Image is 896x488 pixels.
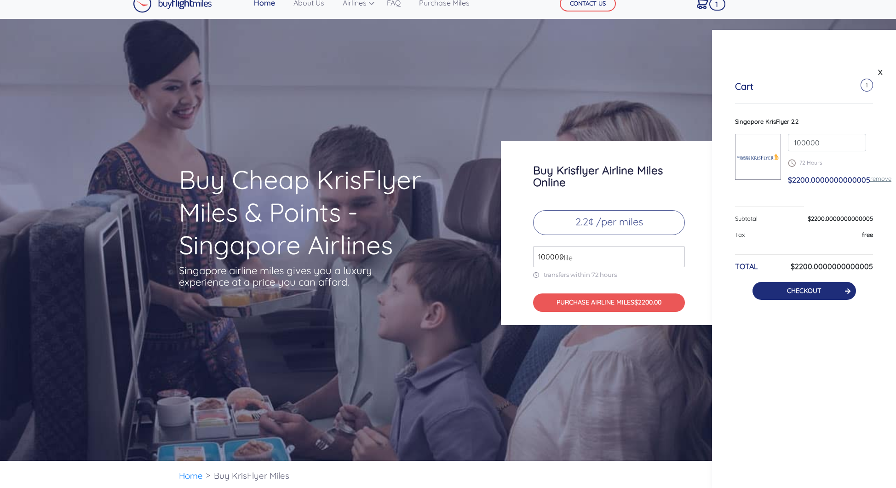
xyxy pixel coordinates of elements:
p: 2.2¢ /per miles [533,210,685,235]
a: X [876,65,885,79]
button: PURCHASE AIRLINE MILES$2200.00 [533,293,685,312]
p: 72 Hours [788,159,866,167]
p: transfers within 72 hours [533,271,685,279]
a: remove [870,175,891,182]
span: Mile [555,252,573,263]
span: free [862,231,873,238]
button: CHECKOUT [752,282,856,300]
span: Singapore KrisFlyer 2.2 [735,118,798,125]
span: Tax [735,231,745,238]
h6: TOTAL [735,262,758,271]
h3: Buy Krisflyer Airline Miles Online [533,164,685,188]
span: $2200.0000000000005 [808,215,873,222]
span: 1 [861,79,873,92]
p: Singapore airline miles gives you a luxury experience at a price you can afford. [179,265,386,288]
span: $2200.00 [634,298,661,306]
a: CHECKOUT [787,287,821,295]
span: $2200.0000000000005 [788,175,870,184]
a: Home [179,470,203,481]
h6: $2200.0000000000005 [791,262,873,271]
span: Subtotal [735,215,758,222]
h5: Cart [735,81,753,92]
h1: Buy Cheap KrisFlyer Miles & Points - Singapore Airlines [179,163,465,261]
img: Singapore-KrisFlyer.png [735,147,781,167]
img: schedule.png [788,159,796,167]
